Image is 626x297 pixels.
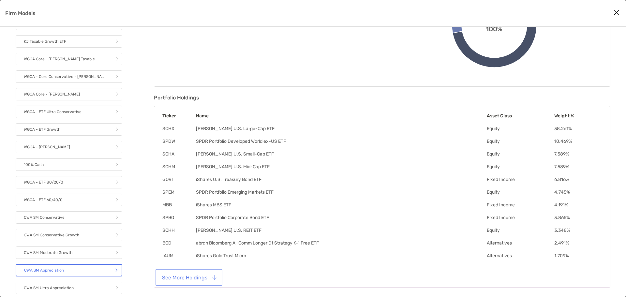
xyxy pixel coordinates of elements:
[554,265,602,272] td: 1.666 %
[486,23,502,33] span: 100%
[162,202,196,208] td: MBB
[24,284,74,292] p: CWA SM Ultra Appreciation
[16,282,122,294] a: CWA SM Ultra Appreciation
[196,176,486,183] td: iShares U.S. Treasury Bond ETF
[554,227,602,233] td: 3.348 %
[196,265,486,272] td: Vanguard Emerging Markets Government Bond ETF
[162,126,196,132] td: SCHX
[196,253,486,259] td: iShares Gold Trust Micro
[162,253,196,259] td: IAUM
[24,126,60,134] p: WGCA - ETF Growth
[162,176,196,183] td: GOVT
[24,231,79,239] p: CWA SM Conservative Growth
[554,202,602,208] td: 4.191 %
[16,246,122,259] a: CWA SM Moderate Growth
[24,161,44,169] p: 100% Cash
[196,151,486,157] td: [PERSON_NAME] U.S. Small-Cap ETF
[196,164,486,170] td: [PERSON_NAME] U.S. Mid-Cap ETF
[196,240,486,246] td: abrdn Bloomberg All Comm Longer Dt Strategy K-1 Free ETF
[16,194,122,206] a: WGCA - ETF 60/40/0
[486,189,554,195] td: Equity
[162,240,196,246] td: BCD
[162,189,196,195] td: SPEM
[554,176,602,183] td: 6.816 %
[16,176,122,188] a: WGCA - ETF 80/20/0
[162,215,196,221] td: SPBO
[196,126,486,132] td: [PERSON_NAME] U.S. Large-Cap ETF
[24,249,72,257] p: CWA SM Moderate Growth
[486,240,554,246] td: Alternatives
[157,270,221,285] button: See More Holdings
[196,189,486,195] td: SPDR Portfolio Emerging Markets ETF
[196,138,486,144] td: SPDR Portfolio Developed World ex-US ETF
[162,164,196,170] td: SCHM
[16,229,122,241] a: CWA SM Conservative Growth
[162,227,196,233] td: SCHH
[196,215,486,221] td: SPDR Portfolio Corporate Bond ETF
[554,189,602,195] td: 4.745 %
[16,106,122,118] a: WGCA - ETF Ultra Conservative
[554,240,602,246] td: 2.491 %
[486,113,554,119] th: Asset Class
[554,164,602,170] td: 7.589 %
[486,126,554,132] td: Equity
[486,164,554,170] td: Equity
[16,35,122,48] a: KJ Taxable Growth ETF
[196,227,486,233] td: [PERSON_NAME] U.S. REIT ETF
[486,253,554,259] td: Alternatives
[162,151,196,157] td: SCHA
[162,138,196,144] td: SPDW
[486,202,554,208] td: Fixed Income
[196,113,486,119] th: Name
[554,138,602,144] td: 10.469 %
[154,95,610,101] h3: Portfolio Holdings
[24,55,95,63] p: WGCA Core - [PERSON_NAME] Taxable
[24,196,63,204] p: WGCA - ETF 60/40/0
[196,202,486,208] td: iShares MBS ETF
[16,123,122,136] a: WGCA - ETF Growth
[24,90,80,98] p: WGCA Core - [PERSON_NAME]
[16,158,122,171] a: 100% Cash
[5,9,36,17] p: Firm Models
[16,141,122,153] a: WGCA - [PERSON_NAME]
[554,253,602,259] td: 1.709 %
[486,215,554,221] td: Fixed Income
[486,138,554,144] td: Equity
[162,113,196,119] th: Ticker
[612,8,621,18] button: Close modal
[554,113,602,119] th: Weight %
[16,211,122,224] a: CWA SM Conservative
[486,176,554,183] td: Fixed Income
[554,126,602,132] td: 38.261 %
[24,37,66,46] p: KJ Taxable Growth ETF
[16,264,122,276] a: CWA SM Appreciation
[24,266,64,275] p: CWA SM Appreciation
[16,53,122,65] a: WGCA Core - [PERSON_NAME] Taxable
[24,178,63,186] p: WGCA - ETF 80/20/0
[486,151,554,157] td: Equity
[16,70,122,83] a: WGCA - Core Conservative - [PERSON_NAME]
[24,73,107,81] p: WGCA - Core Conservative - [PERSON_NAME]
[162,265,196,272] td: VWOB
[554,215,602,221] td: 3.865 %
[24,143,70,151] p: WGCA - [PERSON_NAME]
[554,151,602,157] td: 7.589 %
[24,214,65,222] p: CWA SM Conservative
[16,88,122,100] a: WGCA Core - [PERSON_NAME]
[24,108,82,116] p: WGCA - ETF Ultra Conservative
[486,227,554,233] td: Equity
[486,265,554,272] td: Fixed Income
